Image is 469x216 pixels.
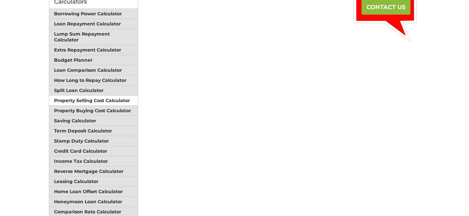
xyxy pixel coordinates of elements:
[49,116,138,126] a: Saving Calculator
[49,96,138,106] a: Property Selling Cost Calculator
[49,75,138,85] a: How Long to Repay Calculator
[49,29,138,45] a: Lump Sum Repayment Calculator
[49,187,138,197] a: Home Loan Offset Calculator
[49,65,138,75] a: Loan Comparison Calculator
[49,166,138,177] a: Reverse Mortgage Calculator
[49,9,138,19] a: Borrowing Power Calculator
[49,136,138,146] a: Stamp Duty Calculator
[49,146,138,156] a: Credit Card Calculator
[49,177,138,187] a: Leasing Calculator
[49,197,138,207] a: Honeymoon Loan Calculator
[49,156,138,166] a: Income Tax Calculator
[49,85,138,96] a: Split Loan Calculator
[49,19,138,29] a: Loan Repayment Calculator
[49,45,138,55] a: Extra Repayment Calculator
[49,126,138,136] a: Term Deposit Calculator
[49,55,138,65] a: Budget Planner
[49,106,138,116] a: Property Buying Cost Calculator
